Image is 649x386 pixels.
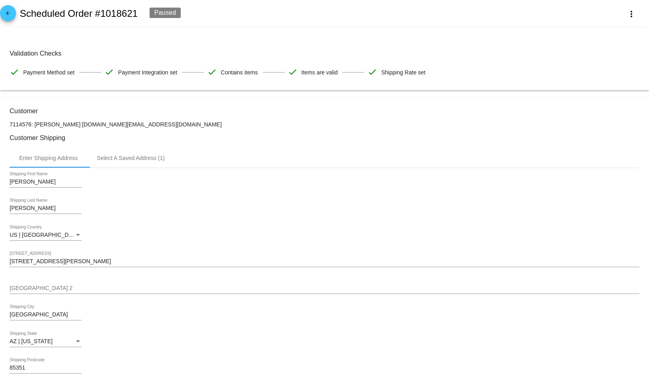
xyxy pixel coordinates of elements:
span: US | [GEOGRAPHIC_DATA] [10,232,80,238]
div: Select A Saved Address (1) [97,155,165,161]
input: Shipping Street 1 [10,258,639,265]
span: Shipping Rate set [381,64,425,81]
div: Enter Shipping Address [19,155,78,161]
mat-icon: check [104,67,114,77]
input: Shipping Postcode [10,365,82,371]
div: Paused [150,8,181,18]
input: Shipping Last Name [10,205,82,212]
mat-icon: arrow_back [3,10,13,20]
input: Shipping First Name [10,179,82,185]
p: 7114576: [PERSON_NAME] [DOMAIN_NAME][EMAIL_ADDRESS][DOMAIN_NAME] [10,121,639,128]
span: AZ | [US_STATE] [10,338,52,344]
mat-select: Shipping Country [10,232,82,238]
mat-icon: check [288,67,298,77]
h3: Customer Shipping [10,134,639,142]
span: Items are valid [302,64,338,81]
h3: Validation Checks [10,50,639,57]
mat-icon: check [10,67,19,77]
mat-icon: more_vert [627,9,636,19]
input: Shipping Street 2 [10,285,639,292]
span: Contains items [221,64,258,81]
h2: Scheduled Order #1018621 [20,8,138,19]
mat-select: Shipping State [10,338,82,345]
span: Payment Integration set [118,64,177,81]
mat-icon: check [367,67,377,77]
span: Payment Method set [23,64,74,81]
mat-icon: check [207,67,217,77]
h3: Customer [10,107,639,115]
input: Shipping City [10,312,82,318]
